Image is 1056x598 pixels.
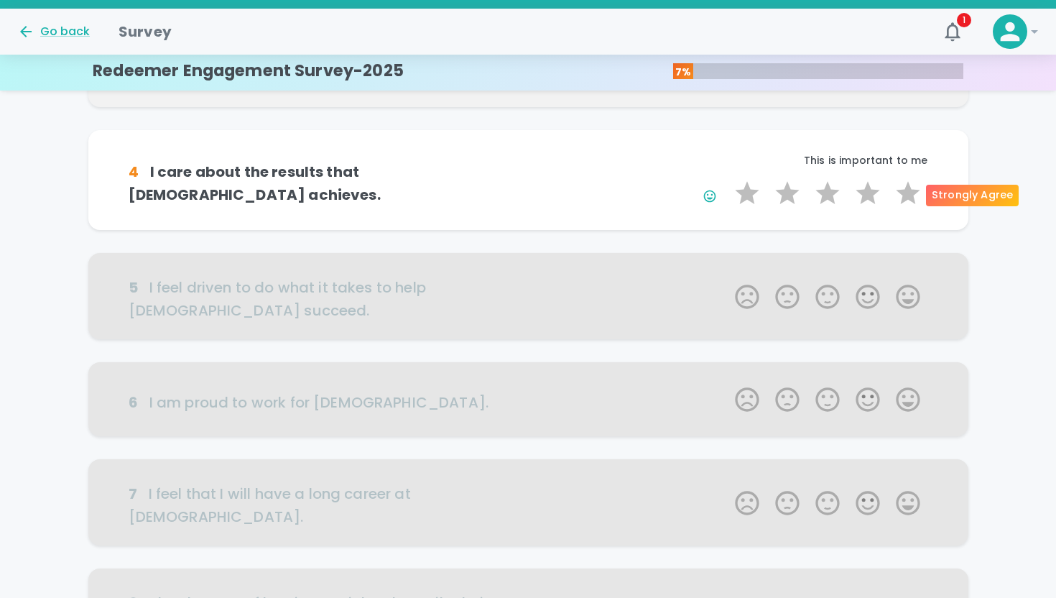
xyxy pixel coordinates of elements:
[119,20,172,43] h1: Survey
[673,65,693,79] p: 7%
[129,160,529,206] h6: I care about the results that [DEMOGRAPHIC_DATA] achieves.
[93,61,404,81] h4: Redeemer Engagement Survey-2025
[957,13,971,27] span: 1
[17,23,90,40] button: Go back
[129,160,139,183] div: 4
[935,14,970,49] button: 1
[528,153,928,167] p: This is important to me
[926,185,1019,206] div: Strongly Agree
